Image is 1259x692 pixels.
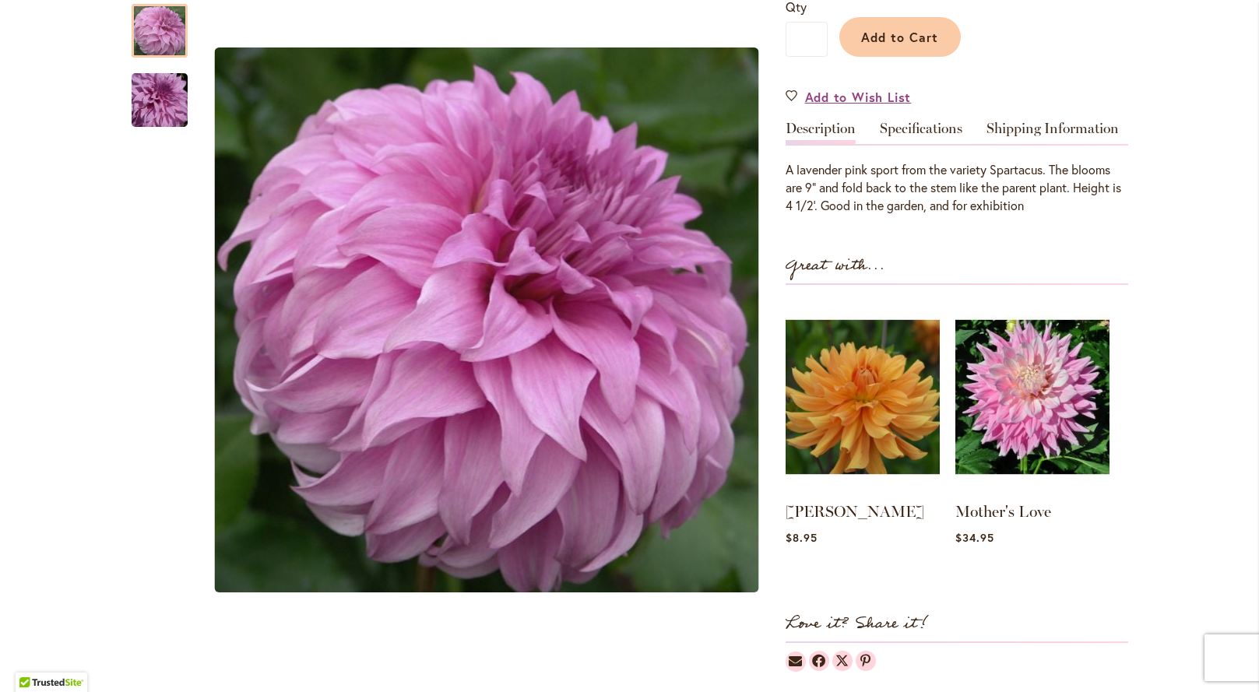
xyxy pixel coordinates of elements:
img: ANDREW CHARLES [786,300,940,494]
span: Add to Cart [861,29,938,45]
img: Vassio Meggos [214,47,758,592]
button: Add to Cart [839,17,961,57]
div: Vassio Meggos [132,58,188,127]
a: Dahlias on Facebook [809,651,829,671]
a: Add to Wish List [786,88,912,106]
span: $34.95 [955,530,994,545]
a: Description [786,121,856,144]
strong: Great with... [786,253,885,279]
a: [PERSON_NAME] [786,502,924,521]
a: Shipping Information [986,121,1119,144]
img: Mother's Love [955,300,1110,494]
strong: Love it? Share it! [786,611,928,637]
span: Add to Wish List [805,88,912,106]
iframe: Launch Accessibility Center [12,637,55,680]
img: Vassio Meggos [104,63,216,138]
a: Mother's Love [955,502,1051,521]
span: $8.95 [786,530,818,545]
a: Dahlias on Pinterest [856,651,876,671]
div: A lavender pink sport from the variety Spartacus. The blooms are 9" and fold back to the stem lik... [786,161,1128,215]
div: Detailed Product Info [786,121,1128,215]
a: Dahlias on Twitter [832,651,853,671]
a: Specifications [880,121,962,144]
